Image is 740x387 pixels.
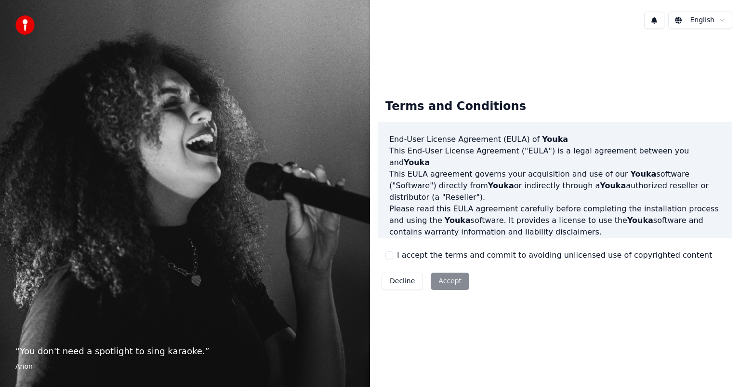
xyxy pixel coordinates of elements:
[630,169,656,179] span: Youka
[404,158,430,167] span: Youka
[389,203,721,238] p: Please read this EULA agreement carefully before completing the installation process and using th...
[397,249,712,261] label: I accept the terms and commit to avoiding unlicensed use of copyrighted content
[378,91,534,122] div: Terms and Conditions
[389,168,721,203] p: This EULA agreement governs your acquisition and use of our software ("Software") directly from o...
[15,362,355,372] footer: Anon
[15,345,355,358] p: “ You don't need a spotlight to sing karaoke. ”
[382,273,423,290] button: Decline
[542,135,568,144] span: Youka
[389,238,721,284] p: If you register for a free trial of the software, this EULA agreement will also govern that trial...
[488,181,514,190] span: Youka
[15,15,35,35] img: youka
[445,216,471,225] span: Youka
[600,181,626,190] span: Youka
[389,145,721,168] p: This End-User License Agreement ("EULA") is a legal agreement between you and
[627,216,653,225] span: Youka
[389,134,721,145] h3: End-User License Agreement (EULA) of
